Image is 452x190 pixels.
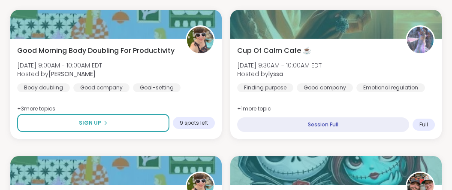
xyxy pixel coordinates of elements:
div: Good company [297,83,353,92]
img: lyssa [407,27,434,53]
button: Sign Up [17,114,169,132]
span: Cup Of Calm Cafe ☕️ [237,46,311,56]
span: Hosted by [237,70,322,78]
span: [DATE] 9:00AM - 10:00AM EDT [17,61,102,70]
div: Good company [73,83,130,92]
b: [PERSON_NAME] [48,70,96,78]
b: lyssa [268,70,283,78]
img: Adrienne_QueenOfTheDawn [187,27,214,53]
span: Good Morning Body Doubling For Productivity [17,46,175,56]
span: 9 spots left [180,120,208,126]
div: Finding purpose [237,83,293,92]
div: Emotional regulation [356,83,425,92]
div: Body doubling [17,83,70,92]
div: Goal-setting [133,83,181,92]
span: Sign Up [79,119,101,127]
span: Full [419,121,428,128]
div: Session Full [237,117,409,132]
span: [DATE] 9:30AM - 10:00AM EDT [237,61,322,70]
span: Hosted by [17,70,102,78]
